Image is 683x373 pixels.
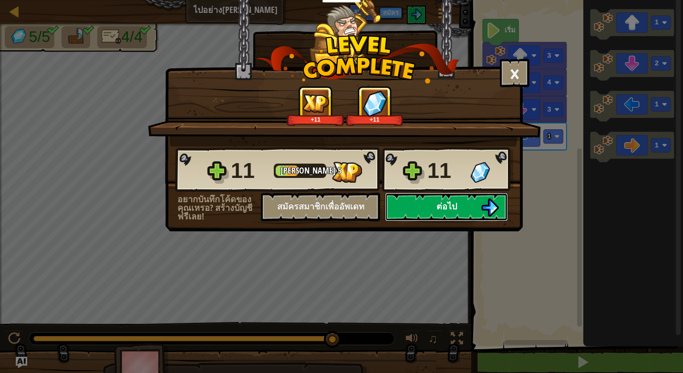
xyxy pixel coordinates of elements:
img: level_complete.png [255,35,460,83]
div: 11 [427,155,465,186]
img: XP ที่ได้รับ [302,94,329,113]
button: สมัครสมาชิกเพื่ออัพเดท [261,193,380,221]
button: × [500,59,529,87]
img: ต่อไป [481,198,499,217]
img: อัญมณีที่ได้มา [470,162,490,183]
span: 5 [338,165,341,176]
span: ต่อไป [436,200,457,212]
div: อยากบันทึกโค้ดของคุณเหรอ? สร้างบัญชีฟรีเลย! [177,195,261,221]
img: อัญมณีที่ได้มา [362,90,387,116]
div: +11 [289,116,342,123]
button: ต่อไป [385,193,508,221]
span: [PERSON_NAME] [280,165,338,176]
img: XP ที่ได้รับ [332,162,362,183]
div: +11 [348,116,402,123]
div: 11 [231,155,268,186]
